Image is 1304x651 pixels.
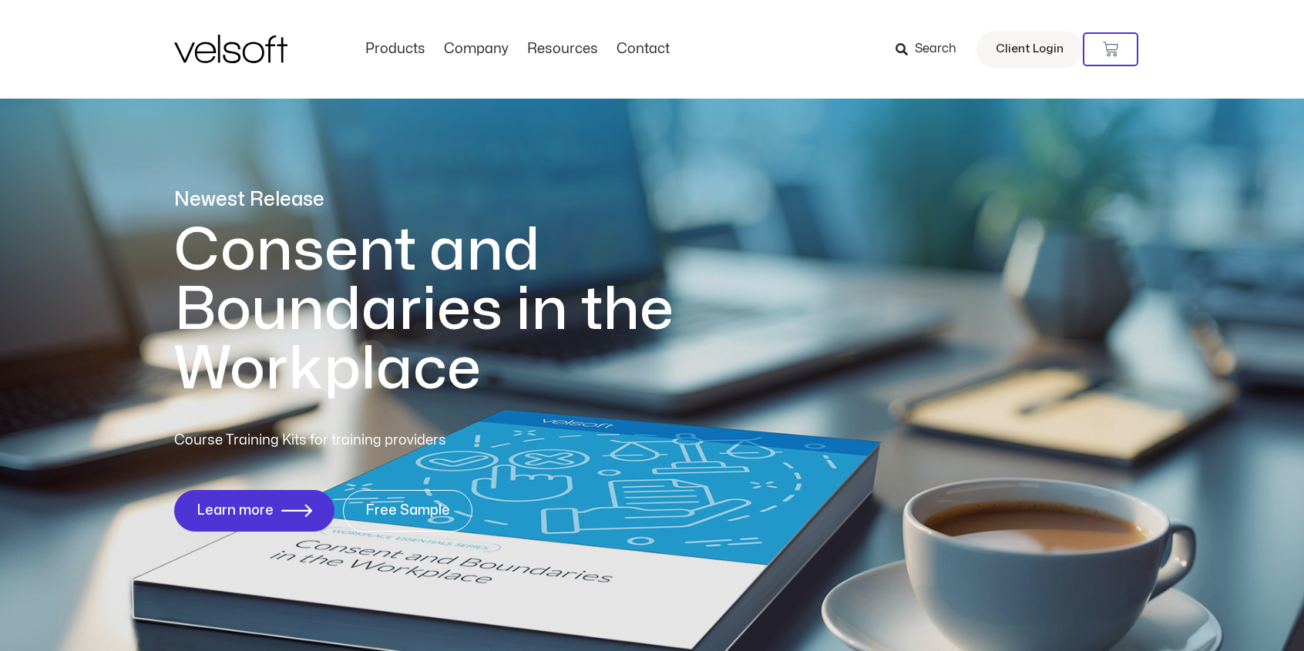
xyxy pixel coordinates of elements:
span: Search [915,39,956,59]
p: Newest Release [174,186,737,213]
a: ContactMenu Toggle [607,41,679,58]
a: ProductsMenu Toggle [356,41,435,58]
a: Free Sample [343,490,472,532]
a: CompanyMenu Toggle [435,41,518,58]
a: ResourcesMenu Toggle [518,41,607,58]
span: Learn more [197,503,274,518]
a: Client Login [976,31,1083,68]
nav: Menu [356,41,679,58]
span: Client Login [996,39,1064,59]
p: Course Training Kits for training providers [174,430,558,451]
h1: Consent and Boundaries in the Workplace [174,221,737,399]
a: Learn more [174,490,334,532]
span: Free Sample [365,503,450,518]
a: Search [896,36,967,62]
img: Velsoft Training Materials [174,35,287,63]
